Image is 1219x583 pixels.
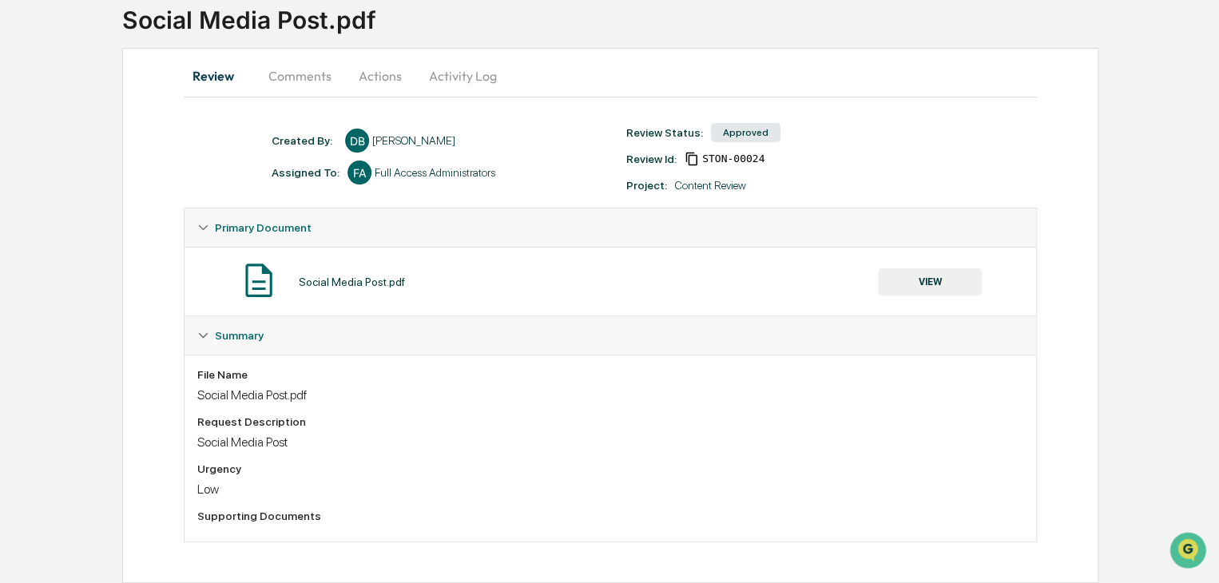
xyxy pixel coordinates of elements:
[16,233,29,246] div: 🔎
[345,129,369,153] div: DB
[16,122,45,151] img: 1746055101610-c473b297-6a78-478c-a979-82029cc54cd1
[185,208,1036,247] div: Primary Document
[197,387,1023,403] div: Social Media Post.pdf
[626,126,703,139] div: Review Status:
[109,195,204,224] a: 🗄️Attestations
[159,271,193,283] span: Pylon
[299,276,405,288] div: Social Media Post.pdf
[197,434,1023,450] div: Social Media Post
[711,123,780,142] div: Approved
[184,57,256,95] button: Review
[197,462,1023,475] div: Urgency
[375,166,495,179] div: Full Access Administrators
[132,201,198,217] span: Attestations
[54,138,202,151] div: We're available if you need us!
[372,134,455,147] div: [PERSON_NAME]
[675,179,746,192] div: Content Review
[16,203,29,216] div: 🖐️
[197,510,1023,522] div: Supporting Documents
[184,57,1037,95] div: secondary tabs example
[344,57,416,95] button: Actions
[702,153,764,165] span: 98ef38c5-bfa8-4879-beff-f0c4abf88d81
[215,221,312,234] span: Primary Document
[239,260,279,300] img: Document Icon
[197,482,1023,497] div: Low
[347,161,371,184] div: FA
[626,179,667,192] div: Project:
[113,270,193,283] a: Powered byPylon
[32,232,101,248] span: Data Lookup
[272,166,339,179] div: Assigned To:
[185,247,1036,315] div: Primary Document
[10,225,107,254] a: 🔎Data Lookup
[185,355,1036,541] div: Summary
[416,57,510,95] button: Activity Log
[197,368,1023,381] div: File Name
[32,201,103,217] span: Preclearance
[626,153,677,165] div: Review Id:
[272,127,291,146] button: Start new chat
[54,122,262,138] div: Start new chat
[116,203,129,216] div: 🗄️
[256,57,344,95] button: Comments
[878,268,982,295] button: VIEW
[215,329,264,342] span: Summary
[10,195,109,224] a: 🖐️Preclearance
[185,316,1036,355] div: Summary
[197,415,1023,428] div: Request Description
[272,134,337,147] div: Created By: ‎ ‎
[16,34,291,59] p: How can we help?
[1168,530,1211,573] iframe: Open customer support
